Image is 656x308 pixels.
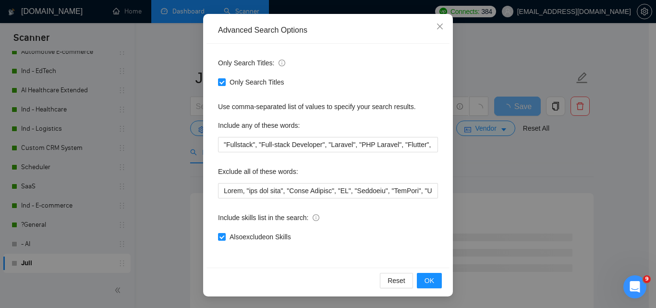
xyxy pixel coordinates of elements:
[623,275,646,298] iframe: Intercom live chat
[436,23,444,30] span: close
[388,275,405,286] span: Reset
[417,273,442,288] button: OK
[226,232,295,242] span: Also exclude on Skills
[218,118,300,133] label: Include any of these words:
[218,212,319,223] span: Include skills list in the search:
[380,273,413,288] button: Reset
[425,275,434,286] span: OK
[226,77,288,87] span: Only Search Titles
[218,25,438,36] div: Advanced Search Options
[427,14,453,40] button: Close
[218,58,285,68] span: Only Search Titles:
[279,60,285,66] span: info-circle
[218,101,438,112] div: Use comma-separated list of values to specify your search results.
[218,164,298,179] label: Exclude all of these words:
[313,214,319,221] span: info-circle
[643,275,651,283] span: 9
